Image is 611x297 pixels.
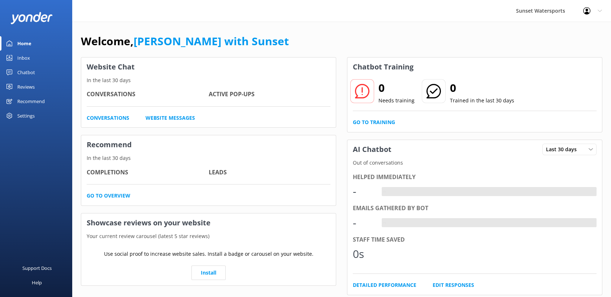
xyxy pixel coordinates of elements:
h3: AI Chatbot [347,140,397,159]
div: Inbox [17,51,30,65]
div: Recommend [17,94,45,109]
div: Reviews [17,80,35,94]
img: yonder-white-logo.png [11,12,52,24]
h3: Chatbot Training [347,58,419,76]
p: Out of conversations [347,159,602,167]
p: In the last 30 days [81,154,336,162]
div: - [382,218,387,228]
div: - [353,183,374,200]
a: [PERSON_NAME] with Sunset [134,34,289,48]
div: Chatbot [17,65,35,80]
a: Conversations [87,114,129,122]
h4: Active Pop-ups [209,90,331,99]
div: - [382,187,387,196]
h1: Welcome, [81,33,289,50]
div: Home [17,36,31,51]
div: Emails gathered by bot [353,204,597,213]
h4: Completions [87,168,209,177]
p: Your current review carousel (latest 5 star reviews) [81,232,336,240]
h4: Conversations [87,90,209,99]
a: Go to overview [87,192,130,200]
p: Trained in the last 30 days [450,97,514,105]
a: Install [191,266,226,280]
div: 0s [353,245,374,263]
div: Support Docs [22,261,52,275]
p: Use social proof to increase website sales. Install a badge or carousel on your website. [104,250,313,258]
p: Needs training [378,97,415,105]
a: Website Messages [146,114,195,122]
h3: Website Chat [81,58,336,76]
div: Helped immediately [353,173,597,182]
div: Settings [17,109,35,123]
div: Staff time saved [353,235,597,245]
h4: Leads [209,168,331,177]
span: Last 30 days [546,145,581,153]
h2: 0 [450,79,514,97]
a: Detailed Performance [353,281,416,289]
p: In the last 30 days [81,76,336,84]
h3: Showcase reviews on your website [81,213,336,232]
div: - [353,214,374,232]
h3: Recommend [81,135,336,154]
a: Go to Training [353,118,395,126]
h2: 0 [378,79,415,97]
a: Edit Responses [433,281,474,289]
div: Help [32,275,42,290]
